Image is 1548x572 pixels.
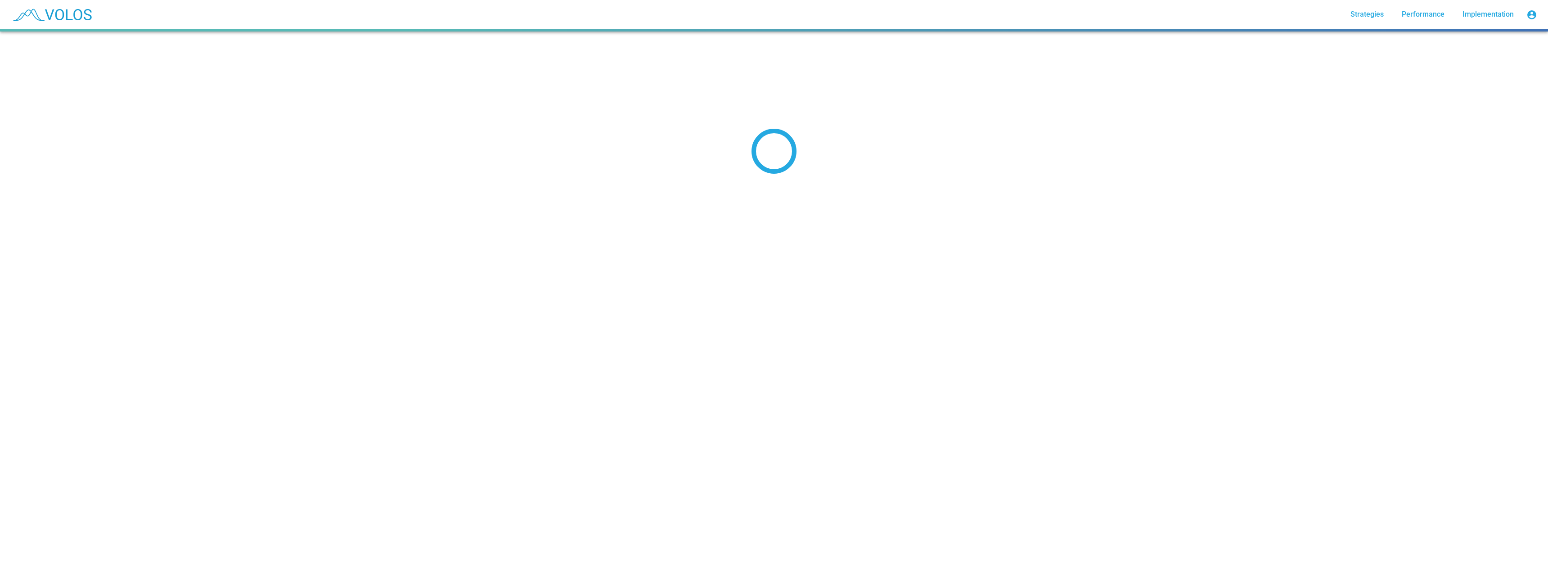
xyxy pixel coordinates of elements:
mat-icon: account_circle [1526,9,1537,20]
a: Strategies [1343,6,1391,23]
a: Implementation [1455,6,1521,23]
img: blue_transparent.png [7,3,96,26]
span: Performance [1402,10,1444,18]
span: Implementation [1462,10,1514,18]
a: Performance [1395,6,1452,23]
span: Strategies [1350,10,1384,18]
